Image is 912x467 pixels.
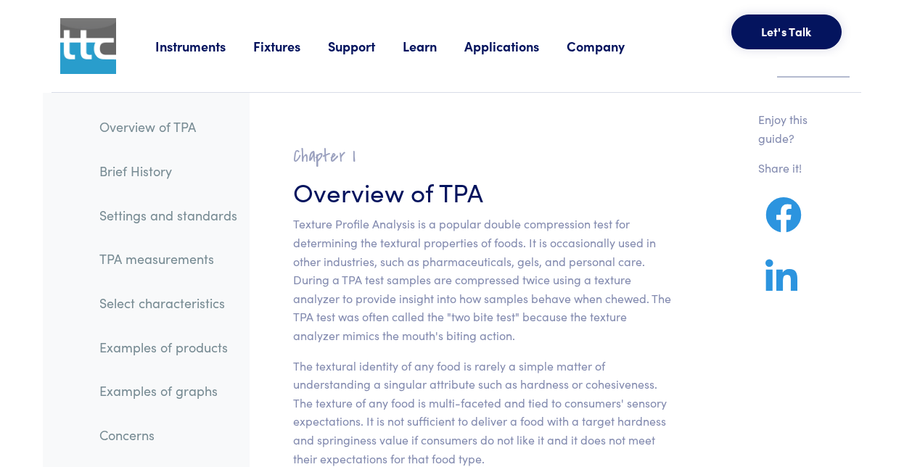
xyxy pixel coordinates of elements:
a: Applications [464,37,567,55]
h3: Overview of TPA [293,173,671,209]
p: Share it! [758,159,826,178]
p: Enjoy this guide? [758,110,826,147]
a: TPA measurements [88,242,249,276]
a: Learn [403,37,464,55]
a: Concerns [88,418,249,452]
p: Texture Profile Analysis is a popular double compression test for determining the textural proper... [293,215,671,344]
a: Select characteristics [88,286,249,320]
a: Examples of products [88,331,249,364]
a: Fixtures [253,37,328,55]
a: Examples of graphs [88,374,249,408]
a: Brief History [88,154,249,188]
img: ttc_logo_1x1_v1.0.png [60,18,116,74]
a: Instruments [155,37,253,55]
a: Support [328,37,403,55]
a: Overview of TPA [88,110,249,144]
a: Share on LinkedIn [758,276,805,294]
h2: Chapter I [293,145,671,168]
a: Company [567,37,652,55]
a: Settings and standards [88,199,249,232]
button: Let's Talk [731,15,842,49]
